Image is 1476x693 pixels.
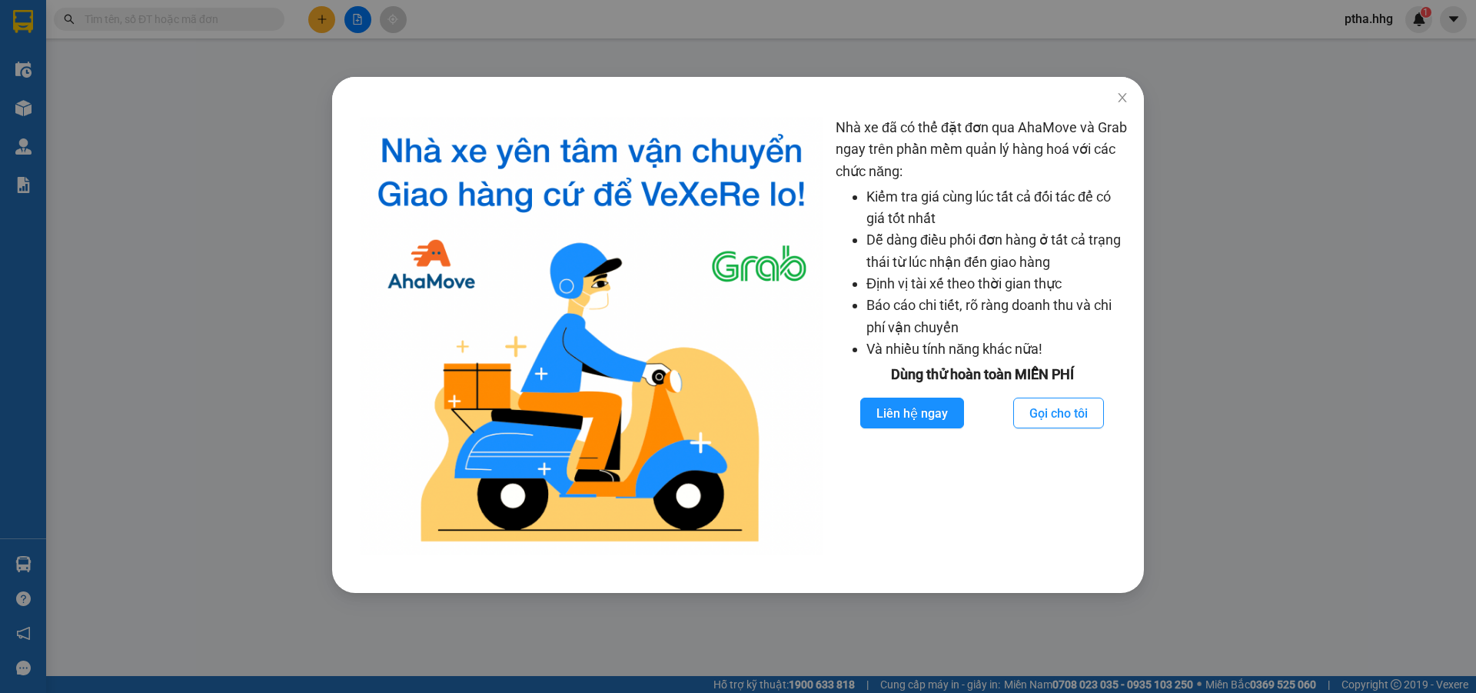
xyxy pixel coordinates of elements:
button: Liên hệ ngay [860,398,964,428]
li: Báo cáo chi tiết, rõ ràng doanh thu và chi phí vận chuyển [866,295,1129,338]
li: Dễ dàng điều phối đơn hàng ở tất cả trạng thái từ lúc nhận đến giao hàng [866,229,1129,273]
span: Gọi cho tôi [1029,404,1088,423]
button: Gọi cho tôi [1013,398,1104,428]
li: Kiểm tra giá cùng lúc tất cả đối tác để có giá tốt nhất [866,186,1129,230]
li: Và nhiều tính năng khác nữa! [866,338,1129,360]
span: close [1116,92,1129,104]
img: logo [360,117,823,555]
li: Định vị tài xế theo thời gian thực [866,273,1129,295]
span: Liên hệ ngay [876,404,948,423]
div: Dùng thử hoàn toàn MIỄN PHÍ [836,364,1129,385]
div: Nhà xe đã có thể đặt đơn qua AhaMove và Grab ngay trên phần mềm quản lý hàng hoá với các chức năng: [836,117,1129,555]
button: Close [1101,77,1144,120]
